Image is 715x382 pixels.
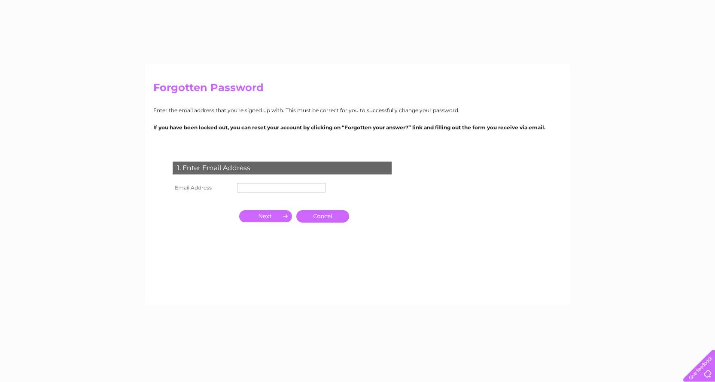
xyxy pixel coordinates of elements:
p: Enter the email address that you're signed up with. This must be correct for you to successfully ... [153,106,562,114]
a: Cancel [296,210,349,223]
p: If you have been locked out, you can reset your account by clicking on “Forgotten your answer?” l... [153,123,562,131]
th: Email Address [170,181,235,195]
h2: Forgotten Password [153,82,562,98]
div: 1. Enter Email Address [173,162,392,174]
